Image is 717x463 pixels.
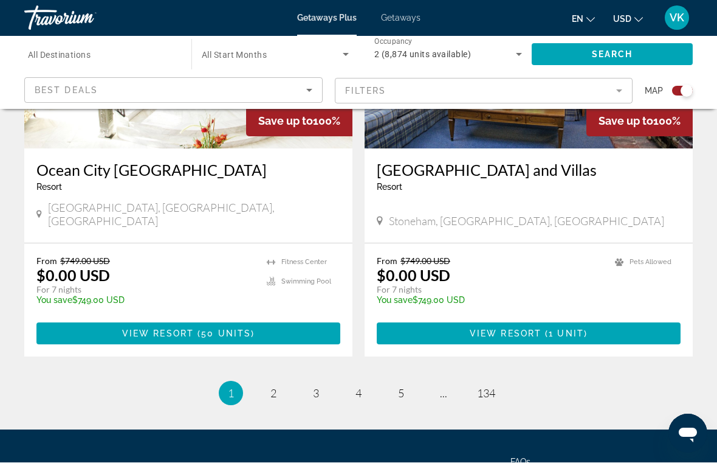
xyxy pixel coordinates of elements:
span: View Resort [122,329,194,339]
p: $749.00 USD [36,296,255,305]
iframe: Button to launch messaging window [668,414,707,453]
div: 100% [246,106,352,137]
span: 1 unit [549,329,584,339]
span: Pets Allowed [630,259,671,266]
span: 134 [477,387,495,400]
span: From [377,256,397,266]
span: All Destinations [28,50,91,60]
span: en [572,15,583,24]
a: Travorium [24,2,146,34]
p: For 7 nights [377,285,603,296]
span: 1 [228,387,234,400]
span: Occupancy [374,38,413,46]
a: Getaways [381,13,420,23]
span: Fitness Center [281,259,327,266]
span: Save up to [258,115,313,128]
button: Filter [335,78,633,105]
span: USD [613,15,631,24]
span: Resort [377,183,402,192]
span: Map [645,83,663,100]
span: 4 [355,387,362,400]
span: 3 [313,387,319,400]
a: Getaways Plus [297,13,357,23]
span: VK [670,12,684,24]
div: 100% [586,106,693,137]
a: [GEOGRAPHIC_DATA] and Villas [377,161,681,179]
button: Search [532,44,693,66]
span: Stoneham, [GEOGRAPHIC_DATA], [GEOGRAPHIC_DATA] [389,215,664,228]
p: $0.00 USD [377,266,450,285]
span: Best Deals [35,86,98,96]
nav: Pagination [24,381,693,406]
span: You save [377,296,413,305]
span: ( ) [194,329,255,339]
span: View Resort [470,329,541,339]
button: View Resort(1 unit) [377,323,681,345]
span: Swimming Pool [281,278,331,286]
span: All Start Months [202,50,267,60]
button: View Resort(50 units) [36,323,340,345]
span: ( ) [541,329,588,339]
span: You save [36,296,72,305]
span: $749.00 USD [60,256,110,266]
span: [GEOGRAPHIC_DATA], [GEOGRAPHIC_DATA], [GEOGRAPHIC_DATA] [48,201,340,228]
span: Search [592,50,633,60]
button: Change currency [613,10,643,28]
mat-select: Sort by [35,83,312,98]
span: 50 units [201,329,251,339]
button: User Menu [661,5,693,31]
span: Save up to [599,115,653,128]
span: Resort [36,183,62,192]
span: 2 (8,874 units available) [374,50,471,60]
p: $749.00 USD [377,296,603,305]
p: For 7 nights [36,285,255,296]
span: From [36,256,57,266]
span: 5 [398,387,404,400]
span: ... [440,387,447,400]
p: $0.00 USD [36,266,110,285]
a: Ocean City [GEOGRAPHIC_DATA] [36,161,340,179]
span: $749.00 USD [400,256,450,266]
button: Change language [572,10,595,28]
span: 2 [270,387,276,400]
